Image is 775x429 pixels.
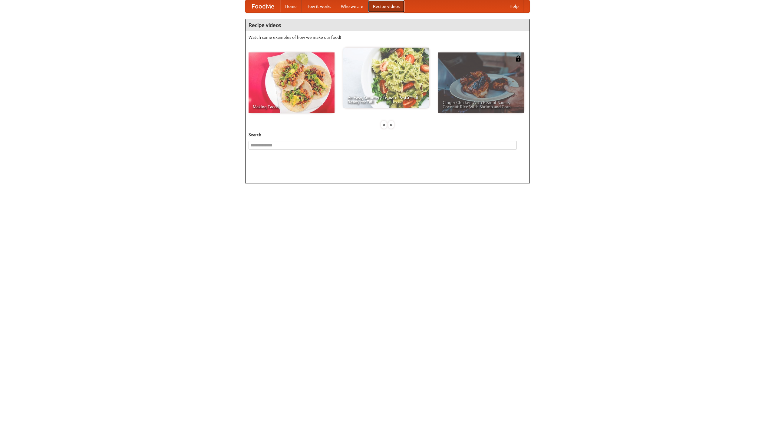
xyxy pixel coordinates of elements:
a: Making Tacos [249,52,335,113]
span: An Easy, Summery Tomato Pasta That's Ready for Fall [348,96,425,104]
a: Recipe videos [368,0,404,12]
a: How it works [302,0,336,12]
a: Who we are [336,0,368,12]
span: Making Tacos [253,105,330,109]
h5: Search [249,132,526,138]
img: 483408.png [515,55,521,62]
a: FoodMe [246,0,280,12]
div: » [388,121,394,129]
p: Watch some examples of how we make our food! [249,34,526,40]
a: Help [505,0,523,12]
div: « [381,121,387,129]
a: Home [280,0,302,12]
a: An Easy, Summery Tomato Pasta That's Ready for Fall [343,48,429,108]
h4: Recipe videos [246,19,529,31]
